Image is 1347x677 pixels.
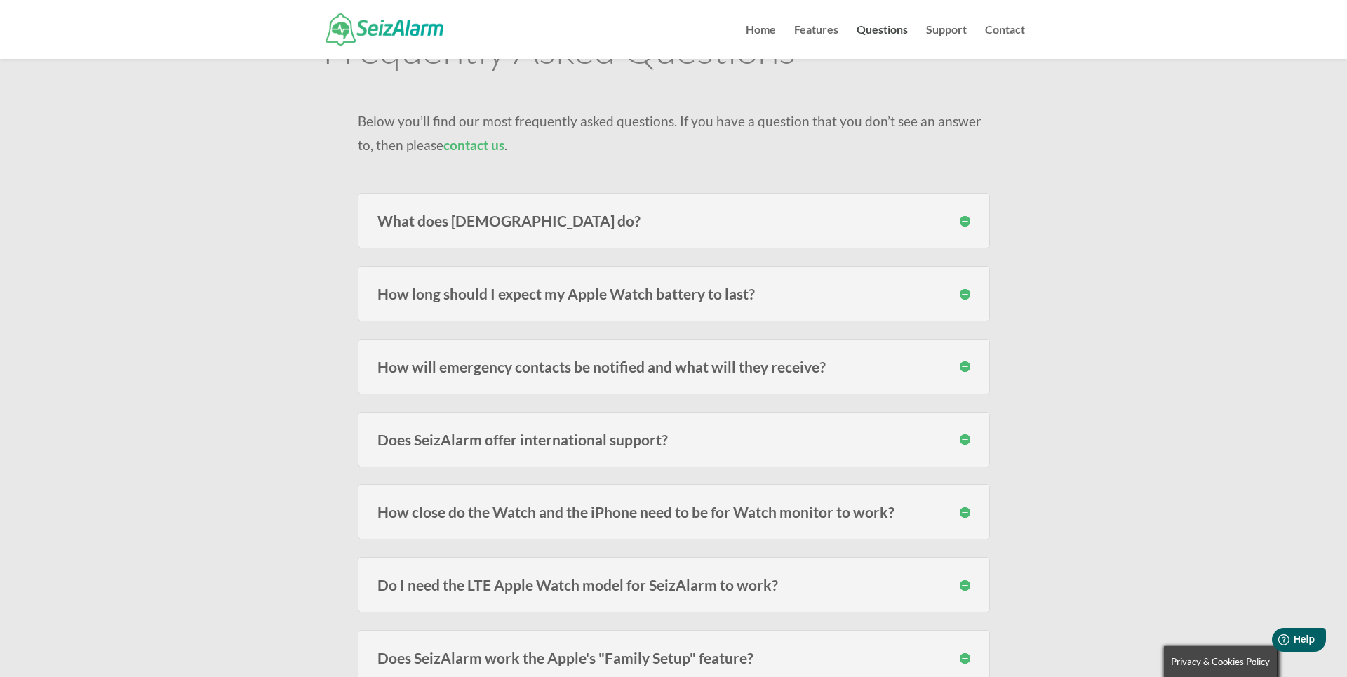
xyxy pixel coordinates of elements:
[377,650,970,665] h3: Does SeizAlarm work the Apple's "Family Setup" feature?
[358,109,990,157] p: Below you’ll find our most frequently asked questions. If you have a question that you don’t see ...
[746,25,776,59] a: Home
[857,25,908,59] a: Questions
[377,359,970,374] h3: How will emergency contacts be notified and what will they receive?
[1171,656,1270,667] span: Privacy & Cookies Policy
[926,25,967,59] a: Support
[377,286,970,301] h3: How long should I expect my Apple Watch battery to last?
[377,577,970,592] h3: Do I need the LTE Apple Watch model for SeizAlarm to work?
[377,504,970,519] h3: How close do the Watch and the iPhone need to be for Watch monitor to work?
[377,213,970,228] h3: What does [DEMOGRAPHIC_DATA] do?
[443,137,504,153] a: contact us
[1222,622,1332,662] iframe: Help widget launcher
[326,13,444,45] img: SeizAlarm
[794,25,838,59] a: Features
[377,432,970,447] h3: Does SeizAlarm offer international support?
[985,25,1025,59] a: Contact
